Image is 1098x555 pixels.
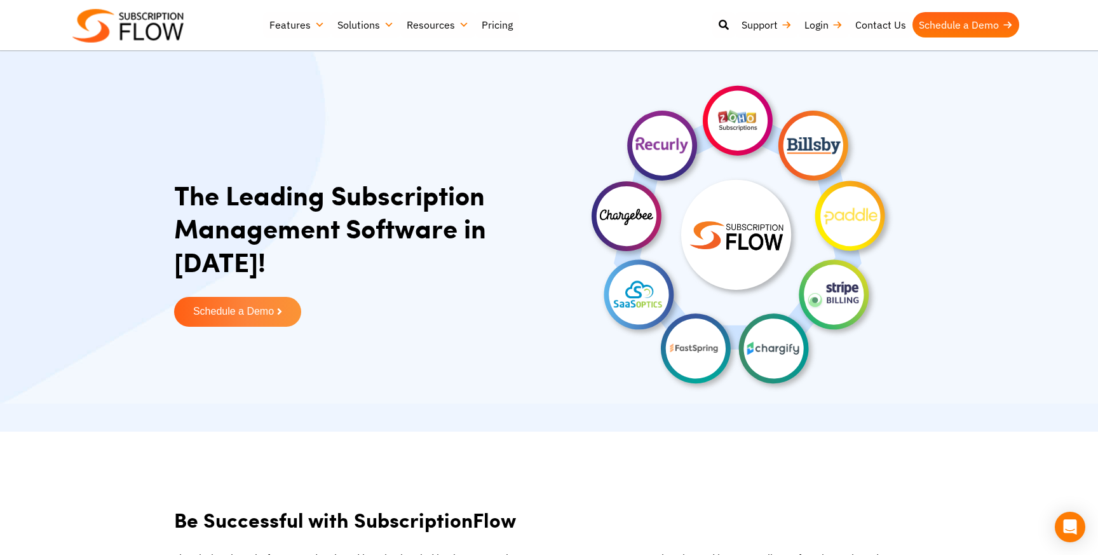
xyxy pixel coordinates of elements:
a: Features [263,12,331,38]
img: Compare-banner [581,76,898,394]
a: Solutions [331,12,400,38]
a: Schedule a Demo [174,297,301,327]
img: Subscriptionflow [72,9,184,43]
a: Resources [400,12,475,38]
a: Contact Us [849,12,912,38]
h1: The Leading Subscription Management Software in [DATE]! [174,178,543,278]
a: Pricing [475,12,519,38]
h2: Be Successful with SubscriptionFlow [174,508,924,531]
a: Schedule a Demo [912,12,1019,38]
a: Login [798,12,849,38]
a: Support [735,12,798,38]
span: Schedule a Demo [193,306,274,317]
div: Open Intercom Messenger [1055,512,1085,542]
